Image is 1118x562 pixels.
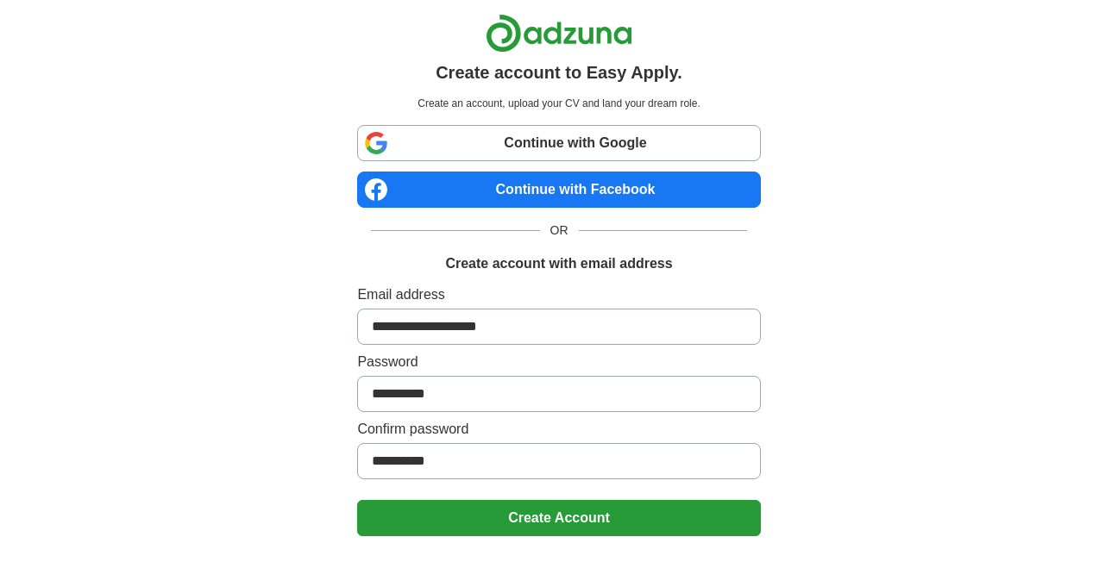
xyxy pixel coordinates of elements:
[357,125,760,161] a: Continue with Google
[357,352,760,372] label: Password
[357,284,760,305] label: Email address
[357,419,760,440] label: Confirm password
[361,96,757,111] p: Create an account, upload your CV and land your dream role.
[357,500,760,536] button: Create Account
[486,14,632,53] img: Adzuna logo
[540,222,579,240] span: OR
[445,253,672,274] h1: Create account with email address
[436,59,682,85] h1: Create account to Easy Apply.
[357,172,760,208] a: Continue with Facebook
